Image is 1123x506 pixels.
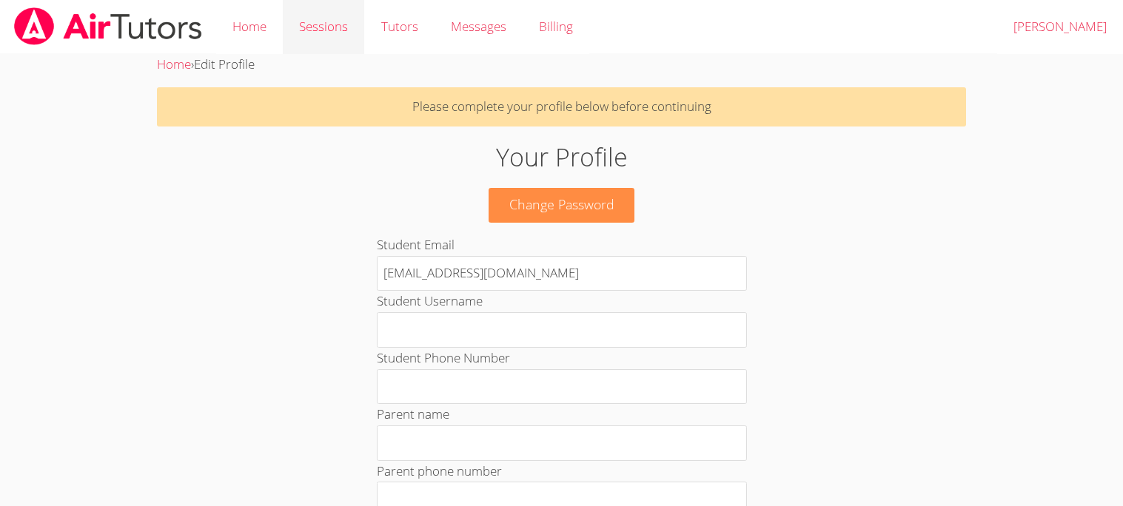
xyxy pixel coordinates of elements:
p: Please complete your profile below before continuing [157,87,965,127]
span: Messages [451,18,506,35]
a: Home [157,55,191,72]
label: Student Phone Number [377,349,510,366]
label: Student Username [377,292,483,309]
label: Student Email [377,236,455,253]
span: Edit Profile [194,55,255,72]
a: Change Password [489,188,635,223]
img: airtutors_banner-c4298cdbf04f3fff15de1276eac7730deb9818008684d7c2e4769d2f7ddbe033.png [13,7,204,45]
label: Parent phone number [377,462,502,479]
div: › [157,54,965,75]
label: Parent name [377,405,449,422]
h1: Your Profile [258,138,865,176]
